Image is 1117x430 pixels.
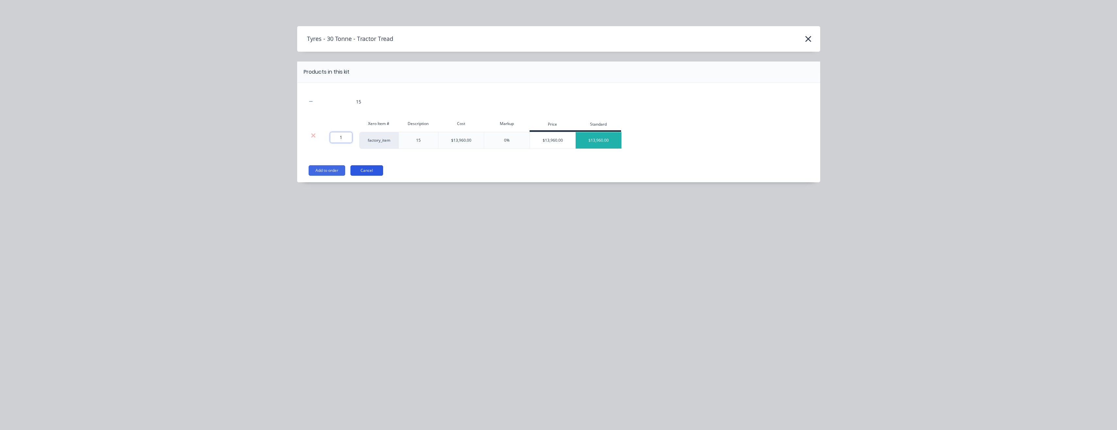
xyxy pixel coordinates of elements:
div: Cost [438,117,484,130]
div: $13,960.00 [451,137,471,143]
div: Standard [575,119,621,132]
div: Xero Item # [359,117,398,130]
h4: Tyres - 30 Tonne - Tractor Tread [297,33,393,45]
div: $13,960.00 [576,132,621,149]
div: 15 [356,98,361,105]
div: $13,960.00 [530,132,576,149]
div: 15 [398,132,438,149]
button: Cancel [350,165,383,176]
div: Products in this kit [304,68,349,76]
div: Markup [484,117,530,130]
input: ? [330,132,352,143]
button: Add to order [309,165,345,176]
div: factory_item [359,132,398,149]
div: 0% [504,137,510,143]
div: Price [530,119,575,132]
div: Description [398,117,438,130]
